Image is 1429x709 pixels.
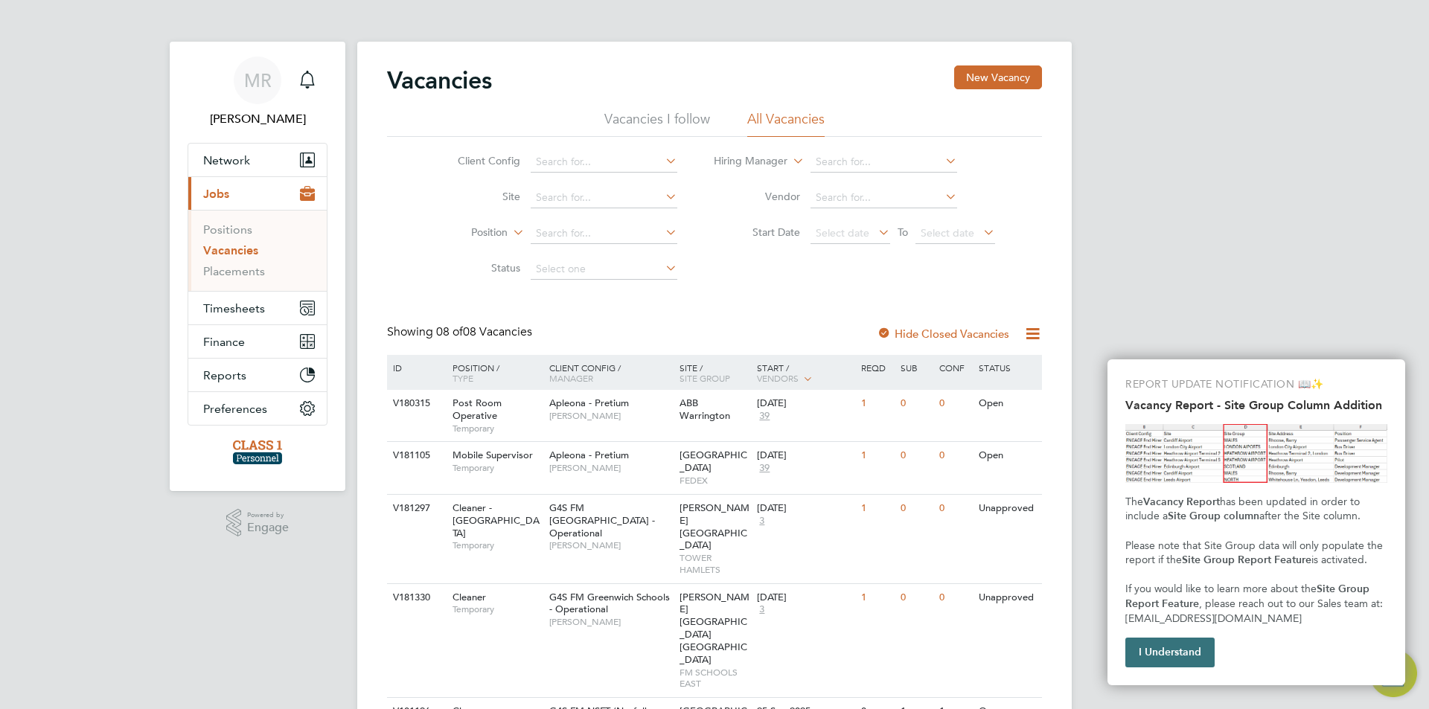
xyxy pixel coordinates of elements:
div: Unapproved [975,584,1040,612]
span: Cleaner - [GEOGRAPHIC_DATA] [453,501,540,539]
label: Client Config [435,154,520,167]
span: G4S FM [GEOGRAPHIC_DATA] - Operational [549,501,655,539]
div: V180315 [389,390,441,417]
label: Vendor [714,190,800,203]
input: Select one [531,259,677,280]
span: Reports [203,368,246,382]
span: Jobs [203,187,229,201]
div: 0 [897,495,936,522]
div: Conf [936,355,974,380]
input: Search for... [811,152,957,173]
span: Apleona - Pretium [549,449,629,461]
img: Site Group Column in Vacancy Report [1125,424,1387,483]
span: Powered by [247,509,289,522]
button: I Understand [1125,638,1215,667]
span: Vendors [757,372,799,384]
span: is activated. [1311,554,1367,566]
span: Apleona - Pretium [549,397,629,409]
label: Status [435,261,520,275]
input: Search for... [531,223,677,244]
div: V181297 [389,495,441,522]
a: Vacancies [203,243,258,257]
div: 1 [857,584,896,612]
div: Reqd [857,355,896,380]
span: 3 [757,515,767,527]
span: 3 [757,603,767,616]
span: MR [244,71,272,90]
span: G4S FM Greenwich Schools - Operational [549,591,670,616]
span: Marco Rodriguez [188,110,327,128]
div: Showing [387,324,535,340]
span: [PERSON_NAME][GEOGRAPHIC_DATA] [GEOGRAPHIC_DATA] [680,591,749,666]
a: Placements [203,264,265,278]
a: Go to home page [188,440,327,464]
span: Select date [816,226,869,240]
span: Post Room Operative [453,397,502,422]
div: Status [975,355,1040,380]
span: [PERSON_NAME][GEOGRAPHIC_DATA] [680,501,749,552]
label: Site [435,190,520,203]
div: Site / [676,355,754,391]
span: Temporary [453,539,542,551]
span: Temporary [453,603,542,615]
span: Manager [549,372,593,384]
span: Timesheets [203,301,265,315]
div: [DATE] [757,591,854,604]
span: , please reach out to our Sales team at: [EMAIL_ADDRESS][DOMAIN_NAME] [1125,597,1386,625]
span: Finance [203,335,245,349]
span: TOWER HAMLETS [680,552,750,575]
div: 1 [857,442,896,469]
div: Client Config / [546,355,676,391]
span: [PERSON_NAME] [549,410,672,422]
span: [PERSON_NAME] [549,462,672,474]
span: Site Group [680,372,730,384]
h2: Vacancies [387,65,492,95]
div: 0 [936,584,974,612]
span: Network [203,153,250,167]
span: 39 [757,462,772,475]
strong: Vacancy Report [1143,495,1220,508]
div: 1 [857,495,896,522]
strong: Site Group Report Feature [1182,554,1311,566]
li: Vacancies I follow [604,110,710,137]
div: 0 [936,390,974,417]
span: Engage [247,522,289,534]
span: FM SCHOOLS EAST [680,667,750,690]
div: 0 [936,495,974,522]
div: Open [975,442,1040,469]
input: Search for... [531,187,677,208]
span: Preferences [203,402,267,416]
strong: Site Group Report Feature [1125,583,1372,610]
nav: Main navigation [170,42,345,491]
div: [DATE] [757,449,854,462]
li: All Vacancies [747,110,825,137]
span: Select date [921,226,974,240]
span: 08 of [436,324,463,339]
p: REPORT UPDATE NOTIFICATION 📖✨ [1125,377,1387,392]
span: Mobile Supervisor [453,449,533,461]
div: V181330 [389,584,441,612]
div: 1 [857,390,896,417]
span: has been updated in order to include a [1125,495,1363,523]
span: [GEOGRAPHIC_DATA] [680,449,747,474]
span: To [893,222,912,242]
label: Hide Closed Vacancies [877,327,1009,341]
strong: Site Group column [1168,510,1259,522]
span: after the Site column. [1259,510,1361,522]
a: Go to account details [188,57,327,128]
img: class1personnel-logo-retina.png [233,440,283,464]
input: Search for... [531,152,677,173]
div: 0 [897,390,936,417]
div: 0 [897,442,936,469]
span: Type [453,372,473,384]
div: 0 [897,584,936,612]
span: 39 [757,410,772,423]
input: Search for... [811,187,957,208]
div: Position / [441,355,546,391]
span: Temporary [453,423,542,434]
div: Sub [897,355,936,380]
label: Position [422,225,508,240]
label: Hiring Manager [702,154,787,169]
div: 0 [936,442,974,469]
span: [PERSON_NAME] [549,616,672,628]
